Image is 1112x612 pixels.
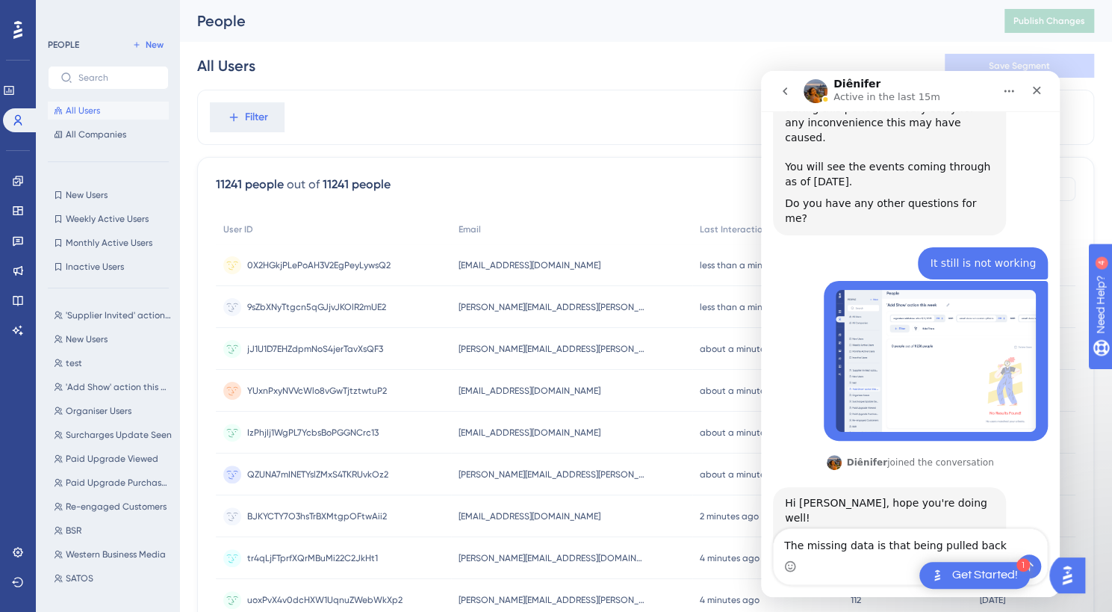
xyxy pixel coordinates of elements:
button: Weekly Active Users [48,210,169,228]
span: YUxnPxyNVVcWlo8vGwTjtztwtuP2 [247,385,387,397]
div: All Users [197,55,255,76]
button: Paid Upgrade Purchased [48,474,178,492]
img: Profile image for Diênifer [66,384,81,399]
time: about a minute ago [700,344,785,354]
time: less than a minute ago [700,260,796,271]
button: New Users [48,330,178,348]
span: SATOS [66,572,93,584]
time: less than a minute ago [700,302,796,312]
div: Caitlin says… [12,210,287,382]
div: It still is not working [157,176,287,209]
button: test [48,354,178,372]
span: Weekly Active Users [66,213,149,225]
button: Publish Changes [1004,9,1094,33]
button: New [127,36,169,54]
button: New Users [48,186,169,204]
input: Search [78,72,156,83]
button: Organiser Users [48,402,178,420]
span: 112 [851,594,861,606]
button: BSR [48,522,178,540]
span: Publish Changes [1013,15,1085,27]
time: 4 minutes ago [700,553,760,563]
button: Re-engaged Customers [48,498,178,516]
button: Export CSV [753,177,827,201]
div: It still is not working [169,185,275,200]
div: Hi [PERSON_NAME], hope you're doing well! [24,425,233,454]
div: 4 [104,7,108,19]
div: People [197,10,967,31]
div: Hi [PERSON_NAME], hope you're doing well!As [PERSON_NAME] has mentioned above, you will see the e... [12,416,245,515]
span: 9sZbXNyTtgcn5qGJjvJKOlR2mUE2 [247,301,386,313]
button: Send a message… [256,483,280,507]
span: New Users [66,333,108,345]
span: [PERSON_NAME][EMAIL_ADDRESS][PERSON_NAME][DOMAIN_NAME] [459,594,645,606]
textarea: Message… [13,458,286,483]
button: All Users [48,102,169,120]
span: Email [459,223,481,235]
span: Need Help? [35,4,93,22]
iframe: UserGuiding AI Assistant Launcher [1049,553,1094,598]
span: tr4qLjFTprfXQrMBuMi22C2JkHt1 [247,552,378,564]
span: Monthly Active Users [66,237,152,249]
div: Open Get Started! checklist, remaining modules: 1 [919,562,1030,589]
div: joined the conversation [85,385,232,398]
span: BSR [66,525,81,537]
span: [PERSON_NAME][EMAIL_ADDRESS][PERSON_NAME][DOMAIN_NAME] [459,343,645,355]
div: out of [287,176,320,194]
span: BJKYCTY7O3hsTrBXMtgpOFtwAii2 [247,510,387,522]
time: about a minute ago [700,427,785,438]
button: Western Business Media [48,545,178,563]
span: [EMAIL_ADDRESS][DOMAIN_NAME] [459,427,600,439]
div: Diênifer says… [12,382,287,416]
span: Organiser Users [66,405,131,417]
span: test [66,357,82,369]
button: Emoji picker [23,489,35,501]
span: Paid Upgrade Purchased [66,477,172,489]
span: Inactive Users [66,261,124,273]
span: [PERSON_NAME][EMAIL_ADDRESS][DOMAIN_NAME] [459,552,645,564]
button: 'Add Show' action this week [48,378,178,396]
span: New [146,39,164,51]
span: Paid Upgrade Viewed [66,453,158,465]
img: launcher-image-alternative-text [928,566,946,584]
div: Do you have any other questions for me? [24,126,233,155]
time: about a minute ago [700,386,785,396]
b: Diênifer [85,386,126,397]
span: [PERSON_NAME][EMAIL_ADDRESS][PERSON_NAME][DOMAIN_NAME] [459,301,645,313]
button: Surcharges Update Seen [48,426,178,444]
div: 11241 people [323,176,391,194]
button: Save Segment [945,54,1094,78]
span: jJ1U1D7EHZdpmNoS4jerTavXsQF3 [247,343,383,355]
button: 'Supplier Invited' action this week [48,306,178,324]
div: PEOPLE [48,39,79,51]
button: Inactive Users [48,258,169,276]
button: Monthly Active Users [48,234,169,252]
div: 1 [1016,558,1030,572]
span: [EMAIL_ADDRESS][DOMAIN_NAME] [459,259,600,271]
span: New Users [66,189,108,201]
time: [DATE] [980,595,1005,605]
div: Diênifer says… [12,416,287,542]
span: All Users [66,105,100,117]
time: about a minute ago [700,469,785,480]
span: Western Business Media [66,548,166,560]
span: [EMAIL_ADDRESS][DOMAIN_NAME] [459,510,600,522]
span: [PERSON_NAME][EMAIL_ADDRESS][PERSON_NAME][DOMAIN_NAME] [459,469,645,480]
button: All Companies [48,126,169,143]
div: 11241 people [216,176,284,194]
button: SATOS [48,569,178,587]
span: Last Interaction [700,223,768,235]
span: uoxPvX4v0dcHXW1UqnuZWebWkXp2 [247,594,403,606]
span: Re-engaged Customers [66,501,167,513]
span: [EMAIL_ADDRESS][DOMAIN_NAME] [459,385,600,397]
div: Get Started! [952,567,1018,584]
span: User ID [223,223,253,235]
span: 'Add Show' action this week [66,381,172,393]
